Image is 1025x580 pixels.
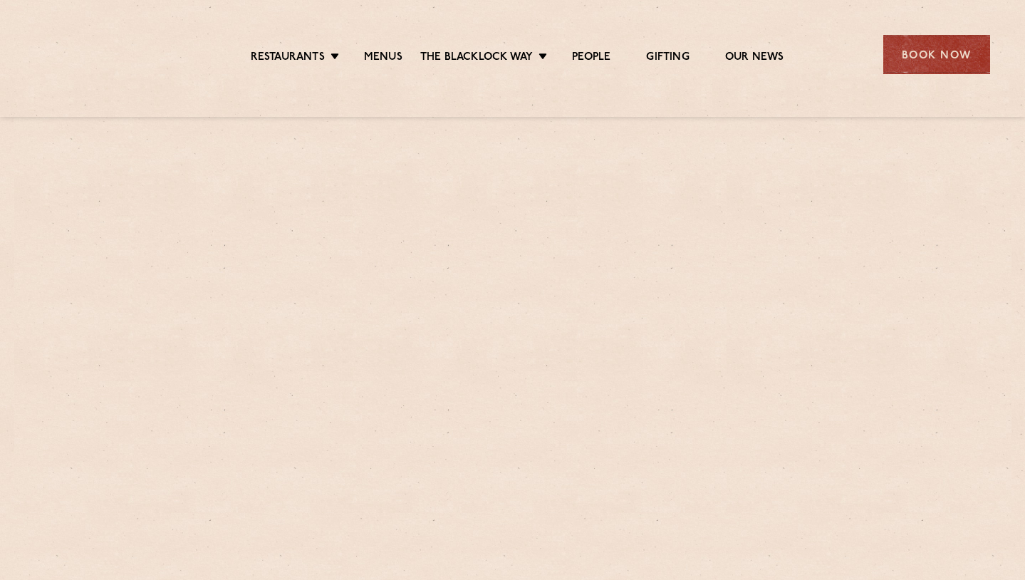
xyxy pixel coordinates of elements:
a: People [572,51,610,66]
a: Gifting [646,51,689,66]
img: svg%3E [36,14,159,95]
div: Book Now [883,35,990,74]
a: Restaurants [251,51,325,66]
a: The Blacklock Way [420,51,533,66]
a: Menus [364,51,402,66]
a: Our News [725,51,784,66]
